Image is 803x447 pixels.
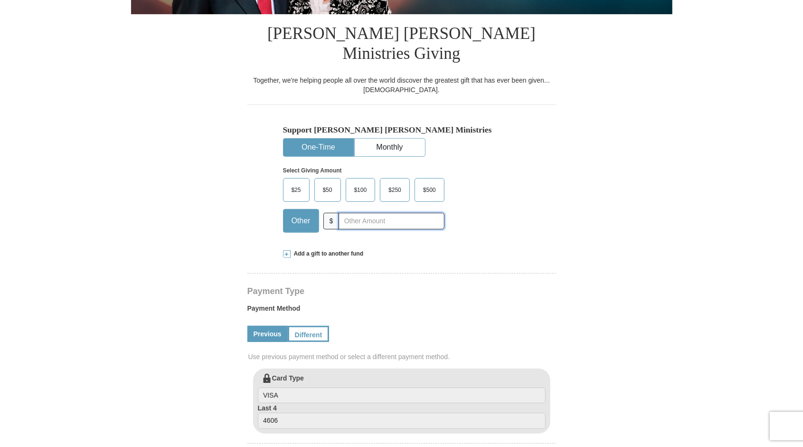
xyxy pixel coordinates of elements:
input: Card Type [258,388,546,404]
h5: Support [PERSON_NAME] [PERSON_NAME] Ministries [283,125,520,135]
button: One-Time [283,139,354,156]
label: Payment Method [247,304,556,318]
label: Last 4 [258,403,546,429]
h4: Payment Type [247,287,556,295]
input: Last 4 [258,413,546,429]
div: Together, we're helping people all over the world discover the greatest gift that has ever been g... [247,76,556,95]
input: Other Amount [339,213,444,229]
h1: [PERSON_NAME] [PERSON_NAME] Ministries Giving [247,14,556,76]
a: Different [288,326,330,342]
span: $ [323,213,340,229]
label: Card Type [258,373,546,404]
span: Use previous payment method or select a different payment method. [248,352,557,361]
button: Monthly [355,139,425,156]
span: $500 [418,183,441,197]
span: $25 [287,183,306,197]
span: $50 [318,183,337,197]
a: Previous [247,326,288,342]
span: Add a gift to another fund [291,250,364,258]
strong: Select Giving Amount [283,167,342,174]
span: $100 [350,183,372,197]
span: Other [287,214,315,228]
span: $250 [384,183,406,197]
